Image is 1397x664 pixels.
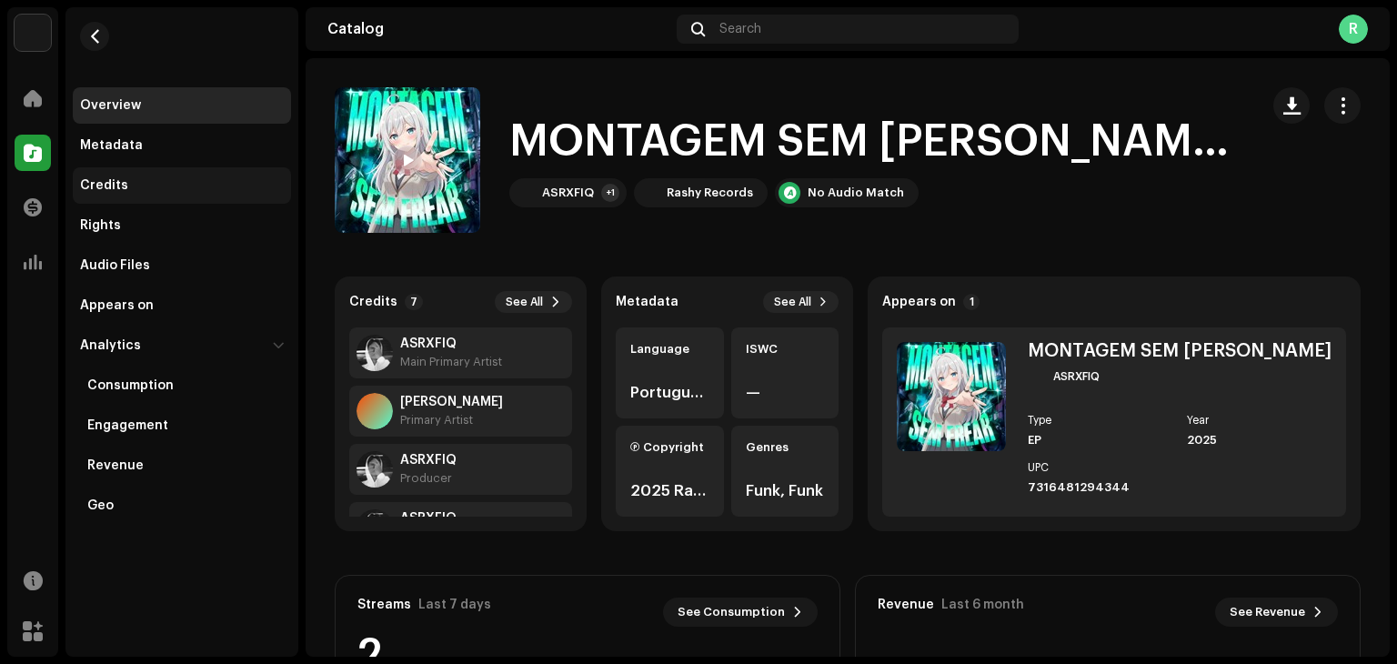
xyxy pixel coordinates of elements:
div: MONTAGEM SEM FREAR [1028,342,1332,360]
span: Search [719,22,761,36]
img: dffab6cb-ec24-41e8-8254-9f9203048680 [357,335,393,371]
re-m-nav-item: Appears on [73,287,291,324]
div: Year [1187,415,1332,426]
div: Rights [80,218,121,233]
img: bc4c4277-71b2-49c5-abdf-ca4e9d31f9c1 [15,15,51,51]
div: Producer [400,471,457,486]
div: Metadata [80,138,143,153]
img: 967b5b04-463c-484b-b4d9-9b321f22d7c8 [638,182,659,204]
div: Analytics [80,338,141,353]
div: 7316481294344 [1028,480,1172,495]
re-m-nav-item: Credits [73,167,291,204]
div: Rashy Records [667,186,753,200]
div: 2025 [1187,433,1332,448]
div: Audio Files [80,258,150,273]
div: No Audio Match [808,186,904,200]
div: Catalog [327,22,669,36]
div: Appears on [80,298,154,313]
strong: ASRXFIQ [400,453,457,468]
span: See Revenue [1230,594,1305,630]
strong: Appears on [882,295,956,309]
strong: ASRXFIQ [400,337,502,351]
div: Revenue [87,458,144,473]
re-m-nav-item: Engagement [73,407,291,444]
img: e90c6b61-48de-4527-a957-c625c9ea7f1f [335,87,480,233]
re-m-nav-dropdown: Analytics [73,327,291,524]
re-m-nav-item: Overview [73,87,291,124]
div: Streams [357,598,411,612]
div: ASRXFIQ [542,186,594,200]
re-m-nav-item: Revenue [73,448,291,484]
strong: Credits [349,295,397,309]
div: — [746,382,825,404]
div: EP [1028,433,1172,448]
re-m-nav-item: Geo [73,488,291,524]
div: Last 6 month [941,598,1024,612]
img: dffab6cb-ec24-41e8-8254-9f9203048680 [357,451,393,488]
button: See All [763,291,839,313]
div: ISWC [746,342,825,357]
img: dffab6cb-ec24-41e8-8254-9f9203048680 [357,509,393,546]
span: See All [774,295,811,309]
button: See Revenue [1215,598,1338,627]
p-badge: 7 [405,294,423,310]
re-m-nav-item: Audio Files [73,247,291,284]
span: See All [506,295,543,309]
div: Funk, Funk [746,480,825,502]
div: Genres [746,440,825,455]
button: See All [495,291,572,313]
div: Last 7 days [418,598,491,612]
h1: MONTAGEM SEM FREAR [SLOWED] [509,113,1230,171]
div: Revenue [878,598,934,612]
button: See Consumption [663,598,818,627]
img: e90c6b61-48de-4527-a957-c625c9ea7f1f [897,342,1006,451]
strong: Xulf Killa [400,395,503,409]
div: Language [630,342,709,357]
span: See Consumption [678,594,785,630]
div: Ⓟ Copyright [630,440,709,455]
p-badge: 1 [963,294,980,310]
img: dffab6cb-ec24-41e8-8254-9f9203048680 [1028,367,1046,386]
div: +1 [601,184,619,202]
div: Type [1028,415,1172,426]
re-m-nav-item: Metadata [73,127,291,164]
strong: Metadata [616,295,678,309]
div: Portuguese [630,382,709,404]
div: ASRXFIQ [1053,369,1100,384]
div: Engagement [87,418,168,433]
div: 2025 Rashy Records [630,480,709,502]
div: R [1339,15,1368,44]
strong: ASRXFIQ [400,511,457,526]
img: dffab6cb-ec24-41e8-8254-9f9203048680 [513,182,535,204]
div: UPC [1028,462,1172,473]
div: Consumption [87,378,174,393]
re-m-nav-item: Rights [73,207,291,244]
div: Geo [87,498,114,513]
div: Main Primary Artist [400,355,502,369]
div: Credits [80,178,128,193]
div: Primary Artist [400,413,503,428]
re-m-nav-item: Consumption [73,367,291,404]
div: Overview [80,98,141,113]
